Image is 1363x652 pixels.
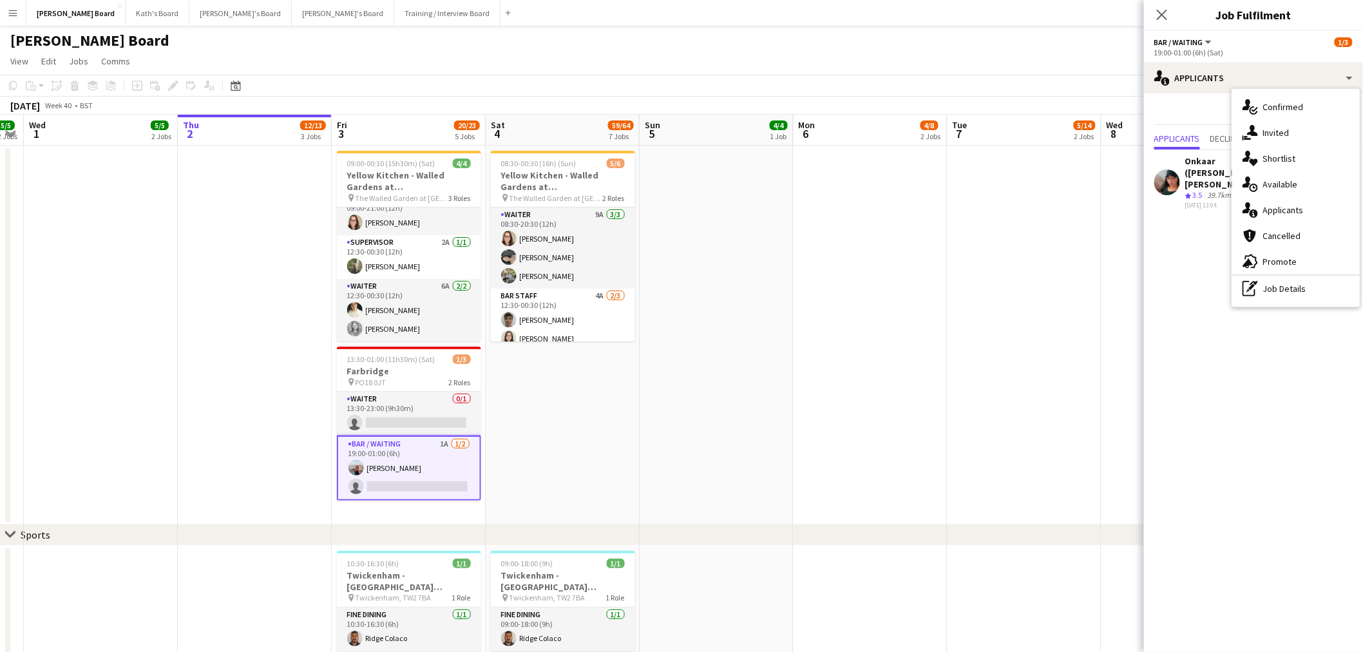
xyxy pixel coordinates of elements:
[151,131,171,141] div: 2 Jobs
[27,126,46,141] span: 1
[501,559,553,568] span: 09:00-18:00 (9h)
[1144,6,1363,23] h3: Job Fulfilment
[1263,204,1304,216] span: Applicants
[26,1,126,26] button: [PERSON_NAME] Board
[337,235,481,279] app-card-role: Supervisor2A1/112:30-00:30 (12h)[PERSON_NAME]
[489,126,505,141] span: 4
[921,131,941,141] div: 2 Jobs
[607,559,625,568] span: 1/1
[356,593,432,602] span: Twickenham, TW2 7BA
[1263,101,1304,113] span: Confirmed
[337,551,481,651] app-job-card: 10:30-16:30 (6h)1/1Twickenham - [GEOGRAPHIC_DATA] [GEOGRAPHIC_DATA] vs [GEOGRAPHIC_DATA] Twickenh...
[1107,119,1123,131] span: Wed
[10,31,169,50] h1: [PERSON_NAME] Board
[453,158,471,168] span: 4/4
[1205,190,1234,201] div: 39.7km
[64,53,93,70] a: Jobs
[96,53,135,70] a: Comms
[337,570,481,593] h3: Twickenham - [GEOGRAPHIC_DATA] [GEOGRAPHIC_DATA] vs [GEOGRAPHIC_DATA]
[337,151,481,341] app-job-card: 09:00-00:30 (15h30m) (Sat)4/4Yellow Kitchen - Walled Gardens at [GEOGRAPHIC_DATA] The Walled Gard...
[151,120,169,130] span: 5/5
[29,119,46,131] span: Wed
[1232,276,1360,302] div: Job Details
[41,55,56,67] span: Edit
[1154,134,1200,143] span: Applicants
[453,354,471,364] span: 1/3
[920,120,939,130] span: 4/8
[356,378,386,387] span: PO18 0JT
[607,158,625,168] span: 5/6
[126,1,189,26] button: Kath's Board
[491,289,635,370] app-card-role: BAR STAFF4A2/312:30-00:30 (12h)[PERSON_NAME][PERSON_NAME]
[491,169,635,193] h3: Yellow Kitchen - Walled Gardens at [GEOGRAPHIC_DATA]
[69,55,88,67] span: Jobs
[1074,120,1096,130] span: 5/14
[1154,37,1203,47] span: Bar / Waiting
[21,528,50,541] div: Sports
[181,126,199,141] span: 2
[337,392,481,436] app-card-role: Waiter0/113:30-23:00 (9h30m)
[455,131,479,141] div: 5 Jobs
[452,593,471,602] span: 1 Role
[1210,134,1246,143] span: Declined
[1144,62,1363,93] div: Applicants
[189,1,292,26] button: [PERSON_NAME]'s Board
[609,131,633,141] div: 7 Jobs
[454,120,480,130] span: 20/23
[603,193,625,203] span: 2 Roles
[1185,155,1286,190] div: Onkaar ([PERSON_NAME]) [PERSON_NAME]
[1074,131,1095,141] div: 2 Jobs
[10,55,28,67] span: View
[36,53,61,70] a: Edit
[491,570,635,593] h3: Twickenham - [GEOGRAPHIC_DATA] [GEOGRAPHIC_DATA] vs [GEOGRAPHIC_DATA]
[10,99,40,112] div: [DATE]
[1263,127,1290,139] span: Invited
[356,193,449,203] span: The Walled Garden at [GEOGRAPHIC_DATA]
[606,593,625,602] span: 1 Role
[337,608,481,651] app-card-role: FINE DINING1/110:30-16:30 (6h)Ridge Colaco
[300,120,326,130] span: 12/13
[43,101,75,110] span: Week 40
[770,120,788,130] span: 4/4
[347,158,435,168] span: 09:00-00:30 (15h30m) (Sat)
[292,1,394,26] button: [PERSON_NAME]'s Board
[491,551,635,651] app-job-card: 09:00-18:00 (9h)1/1Twickenham - [GEOGRAPHIC_DATA] [GEOGRAPHIC_DATA] vs [GEOGRAPHIC_DATA] Twickenh...
[1105,126,1123,141] span: 8
[101,55,130,67] span: Comms
[797,126,815,141] span: 6
[5,53,33,70] a: View
[301,131,325,141] div: 3 Jobs
[953,119,967,131] span: Tue
[608,120,634,130] span: 59/64
[337,436,481,501] app-card-role: Bar / Waiting1A1/219:00-01:00 (6h)[PERSON_NAME]
[449,378,471,387] span: 2 Roles
[799,119,815,131] span: Mon
[337,347,481,501] app-job-card: 13:30-01:00 (11h30m) (Sat)1/3Farbridge PO18 0JT2 RolesWaiter0/113:30-23:00 (9h30m) Bar / Waiting1...
[510,193,603,203] span: The Walled Garden at [GEOGRAPHIC_DATA]
[1263,230,1301,242] span: Cancelled
[643,126,660,141] span: 5
[337,365,481,377] h3: Farbridge
[337,279,481,341] app-card-role: Waiter6A2/212:30-00:30 (12h)[PERSON_NAME][PERSON_NAME]
[645,119,660,131] span: Sun
[501,158,577,168] span: 08:30-00:30 (16h) (Sun)
[491,207,635,289] app-card-role: Waiter9A3/308:30-20:30 (12h)[PERSON_NAME][PERSON_NAME][PERSON_NAME]
[491,151,635,341] app-job-card: 08:30-00:30 (16h) (Sun)5/6Yellow Kitchen - Walled Gardens at [GEOGRAPHIC_DATA] The Walled Garden ...
[1193,190,1203,200] span: 3.5
[337,191,481,235] app-card-role: Waiter8A1/109:00-21:00 (12h)[PERSON_NAME]
[337,169,481,193] h3: Yellow Kitchen - Walled Gardens at [GEOGRAPHIC_DATA]
[183,119,199,131] span: Thu
[335,126,347,141] span: 3
[1263,178,1298,190] span: Available
[453,559,471,568] span: 1/1
[1185,201,1286,209] div: [DATE] 13:04
[1154,37,1214,47] button: Bar / Waiting
[1335,37,1353,47] span: 1/3
[491,608,635,651] app-card-role: FINE DINING1/109:00-18:00 (9h)Ridge Colaco
[80,101,93,110] div: BST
